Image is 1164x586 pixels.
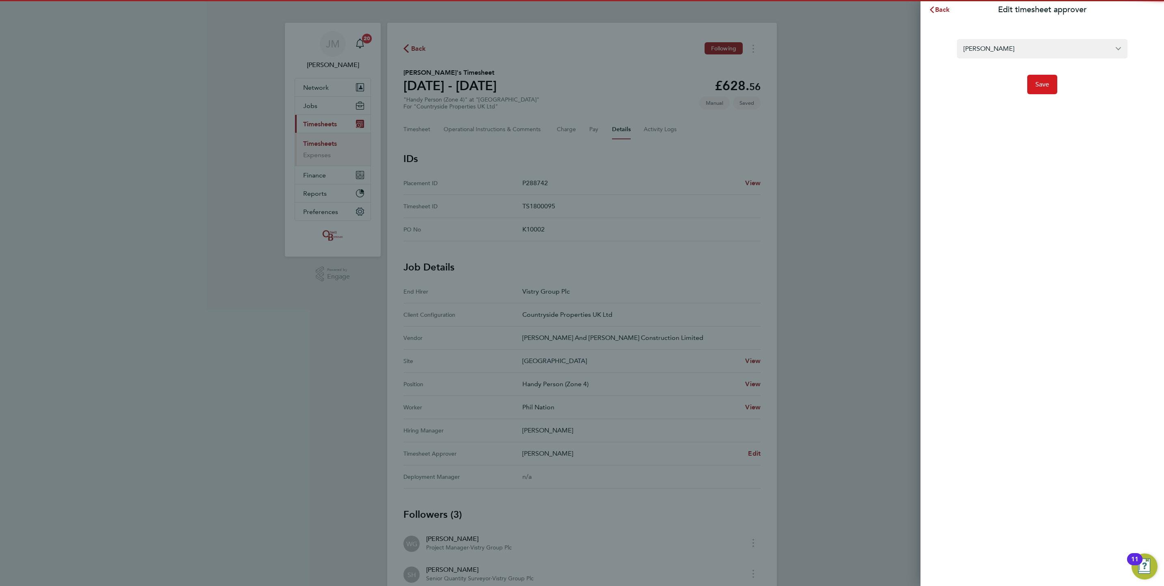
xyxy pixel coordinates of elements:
p: Edit timesheet approver [998,4,1086,15]
button: Open Resource Center, 11 new notifications [1132,554,1158,580]
span: Back [935,6,950,13]
div: 11 [1131,559,1138,570]
input: Select an approver [957,39,1127,58]
button: Back [920,2,958,18]
button: Save [1027,75,1058,94]
span: Save [1035,80,1050,89]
